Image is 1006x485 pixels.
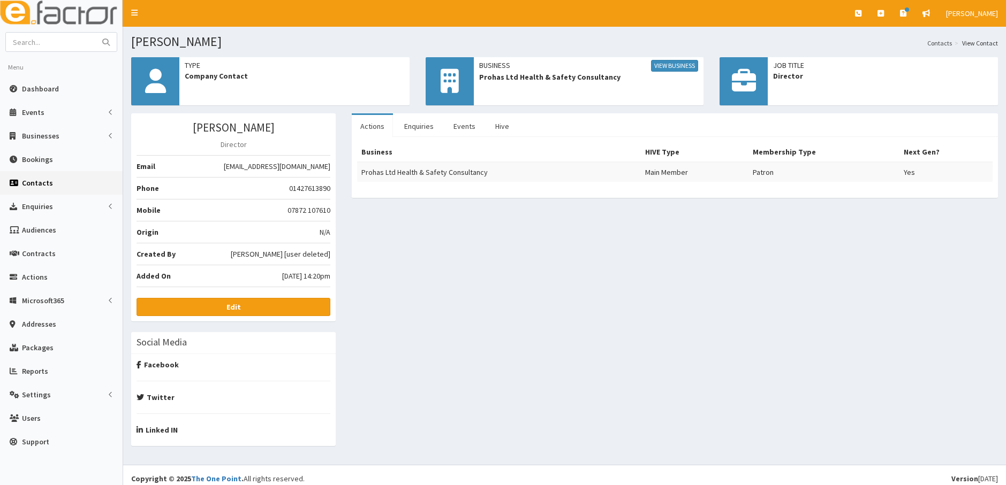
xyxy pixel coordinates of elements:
input: Search... [6,33,96,51]
span: Bookings [22,155,53,164]
span: Company Contact [185,71,404,81]
span: Prohas Ltd Health & Safety Consultancy [479,72,699,82]
span: 01427613890 [289,183,330,194]
td: Prohas Ltd Health & Safety Consultancy [357,162,640,182]
b: Mobile [137,205,161,215]
th: Business [357,142,640,162]
span: Addresses [22,319,56,329]
span: Businesses [22,131,59,141]
td: Main Member [641,162,749,182]
b: Edit [226,302,241,312]
span: Enquiries [22,202,53,211]
span: Events [22,107,44,117]
span: Contracts [22,249,56,258]
span: 07872 107610 [288,205,330,215]
span: Support [22,437,49,446]
th: HIVE Type [641,142,749,162]
strong: Facebook [137,360,179,369]
span: Contacts [22,178,53,188]
a: Enquiries [396,115,442,137]
b: Email [137,161,155,171]
h1: [PERSON_NAME] [131,35,998,49]
b: Origin [137,227,158,237]
span: Actions [22,272,48,282]
span: N/A [320,227,330,237]
span: [EMAIL_ADDRESS][DOMAIN_NAME] [224,161,330,172]
a: The One Point [191,474,241,483]
span: [PERSON_NAME] [946,9,998,18]
a: Actions [352,115,393,137]
a: Events [445,115,484,137]
span: Settings [22,390,51,399]
a: Hive [487,115,518,137]
span: Audiences [22,225,56,235]
strong: Twitter [137,392,175,402]
a: Edit [137,298,330,316]
span: Director [773,71,993,81]
td: Yes [899,162,993,182]
span: Business [479,60,699,72]
span: Job Title [773,60,993,71]
b: Added On [137,271,171,281]
td: Patron [748,162,899,182]
b: Version [951,474,978,483]
span: Packages [22,343,54,352]
b: Created By [137,249,176,259]
h3: [PERSON_NAME] [137,121,330,134]
strong: Copyright © 2025 . [131,474,244,483]
span: Microsoft365 [22,296,64,305]
span: Reports [22,366,48,376]
th: Membership Type [748,142,899,162]
span: [DATE] 14:20pm [282,271,330,281]
span: Users [22,413,41,423]
h3: Social Media [137,337,187,347]
li: View Contact [952,39,998,48]
b: Phone [137,183,159,193]
a: View Business [651,60,698,72]
span: Type [185,60,404,71]
a: Contacts [927,39,952,48]
th: Next Gen? [899,142,993,162]
p: Director [137,139,330,150]
div: [DATE] [951,473,998,484]
span: [PERSON_NAME] [user deleted] [231,249,330,259]
span: Dashboard [22,84,59,94]
strong: Linked IN [137,425,178,435]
